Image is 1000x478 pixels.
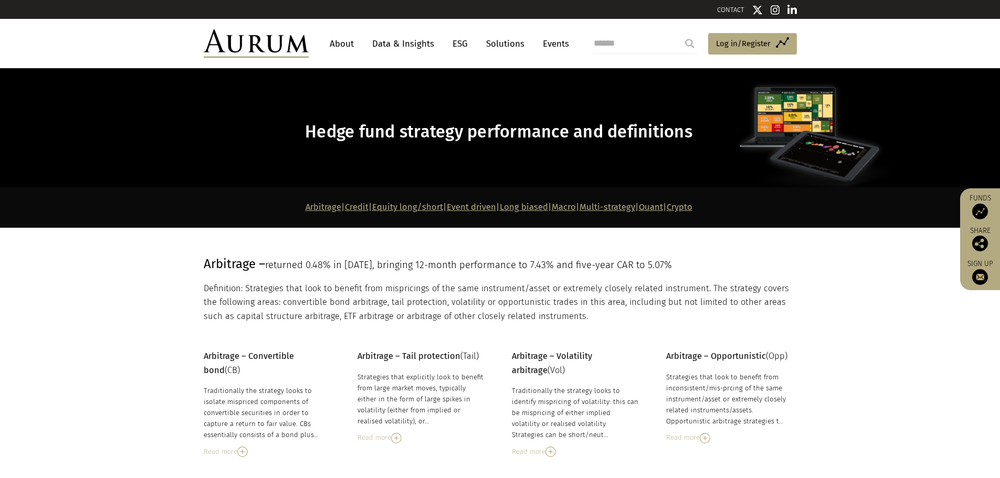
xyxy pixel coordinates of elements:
span: Log in/Register [716,37,771,50]
input: Submit [679,33,700,54]
a: CONTACT [717,6,744,14]
a: Crypto [667,202,692,212]
a: Sign up [965,259,995,285]
a: Log in/Register [708,33,797,55]
a: Events [538,34,569,54]
a: Funds [965,194,995,219]
div: Strategies that look to benefit from inconsistent/mis-prcing of the same instrument/asset or extr... [666,371,794,427]
a: Event driven [447,202,496,212]
span: Hedge fund strategy performance and definitions [305,122,692,142]
div: Traditionally the strategy looks to identify mispricing of volatility: this can be mispricing of ... [512,385,640,441]
strong: | | | | | | | | [306,202,692,212]
a: ESG [447,34,473,54]
p: (Opp) [666,349,794,363]
img: Read More [237,447,248,457]
strong: Arbitrage – Opportunistic [666,351,766,361]
img: Sign up to our newsletter [972,269,988,285]
div: Strategies that explicitly look to benefit from large market moves, typically either in the form ... [357,371,486,427]
img: Twitter icon [752,5,763,15]
div: Read more [204,446,332,458]
span: (Tail) [357,351,479,361]
div: Read more [666,432,794,443]
span: returned 0.48% in [DATE], bringing 12-month performance to 7.43% and five-year CAR to 5.07% [265,259,672,271]
div: Read more [357,432,486,443]
a: Solutions [481,34,530,54]
img: Access Funds [972,204,988,219]
a: About [324,34,359,54]
strong: Arbitrage – Convertible bond [204,351,294,375]
div: Read more [512,446,640,458]
div: Traditionally the strategy looks to isolate mispriced components of convertible securities in ord... [204,385,332,441]
img: Linkedin icon [787,5,797,15]
a: Credit [345,202,369,212]
p: (Vol) [512,349,640,377]
a: Arbitrage [306,202,341,212]
img: Instagram icon [771,5,780,15]
a: Equity long/short [372,202,443,212]
span: (CB) [204,351,294,375]
a: Multi-strategy [580,202,635,212]
img: Read More [700,433,710,443]
a: Quant [639,202,663,212]
img: Aurum [204,29,309,58]
span: Arbitrage – [204,257,265,271]
strong: Arbitrage – Volatility arbitrage [512,351,592,375]
div: Share [965,227,995,251]
a: Macro [552,202,576,212]
img: Read More [545,447,556,457]
a: Long biased [500,202,548,212]
img: Share this post [972,236,988,251]
strong: Arbitrage – Tail protection [357,351,460,361]
img: Read More [391,433,402,443]
p: Definition: Strategies that look to benefit from mispricings of the same instrument/asset or extr... [204,282,794,323]
a: Data & Insights [367,34,439,54]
